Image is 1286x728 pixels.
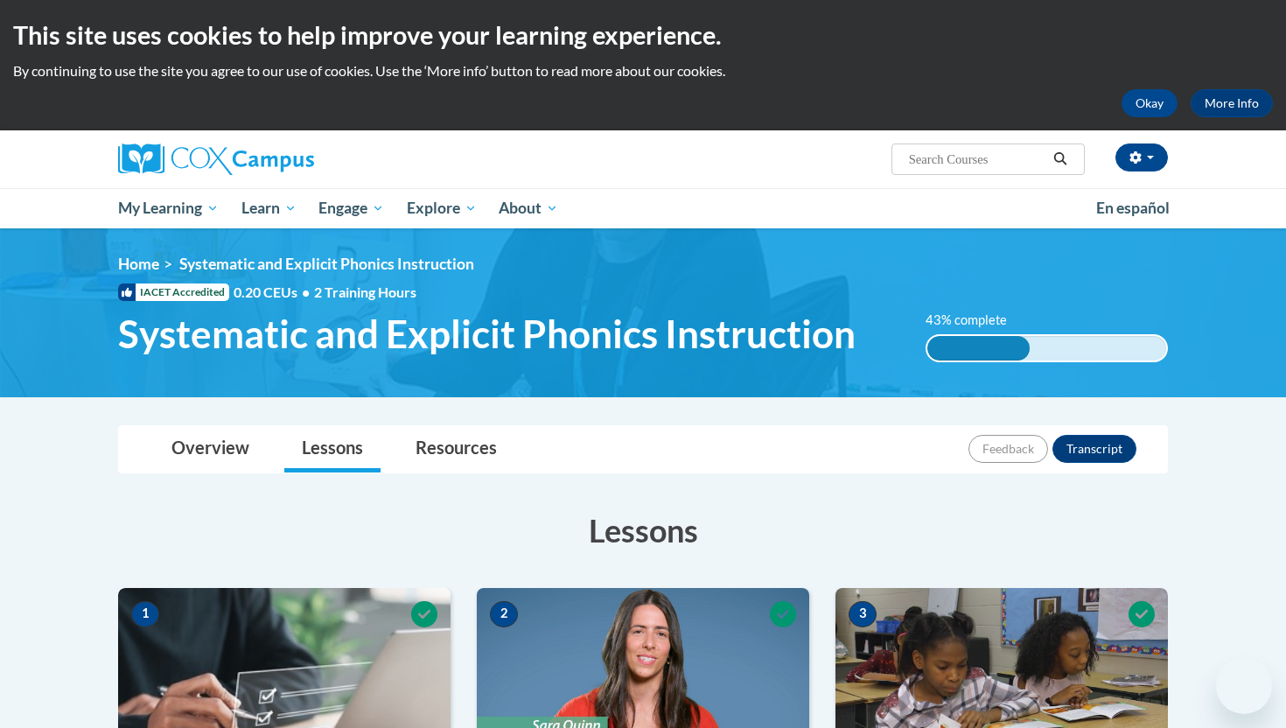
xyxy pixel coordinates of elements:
button: Account Settings [1115,143,1168,171]
a: Cox Campus [118,143,451,175]
button: Transcript [1052,435,1136,463]
span: 1 [131,601,159,627]
span: Explore [407,198,477,219]
span: 2 Training Hours [314,283,416,300]
a: Resources [398,426,514,472]
a: Overview [154,426,267,472]
a: My Learning [107,188,230,228]
span: About [499,198,558,219]
span: 0.20 CEUs [234,283,314,302]
div: 43% complete [927,336,1031,360]
span: IACET Accredited [118,283,229,301]
span: En español [1096,199,1170,217]
a: En español [1085,190,1181,227]
img: Cox Campus [118,143,314,175]
label: 43% complete [926,311,1026,330]
p: By continuing to use the site you agree to our use of cookies. Use the ‘More info’ button to read... [13,61,1273,80]
a: Home [118,255,159,273]
button: Search [1047,149,1073,170]
a: Lessons [284,426,381,472]
span: Systematic and Explicit Phonics Instruction [118,311,856,357]
span: Learn [241,198,297,219]
span: • [302,283,310,300]
span: Systematic and Explicit Phonics Instruction [179,255,474,273]
h3: Lessons [118,508,1168,552]
button: Feedback [968,435,1048,463]
iframe: Button to launch messaging window [1216,658,1272,714]
input: Search Courses [907,149,1047,170]
span: 3 [849,601,877,627]
a: Explore [395,188,488,228]
button: Okay [1122,89,1178,117]
a: About [488,188,570,228]
h2: This site uses cookies to help improve your learning experience. [13,17,1273,52]
a: Engage [307,188,395,228]
span: My Learning [118,198,219,219]
a: Learn [230,188,308,228]
a: More Info [1191,89,1273,117]
div: Main menu [92,188,1194,228]
span: Engage [318,198,384,219]
span: 2 [490,601,518,627]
